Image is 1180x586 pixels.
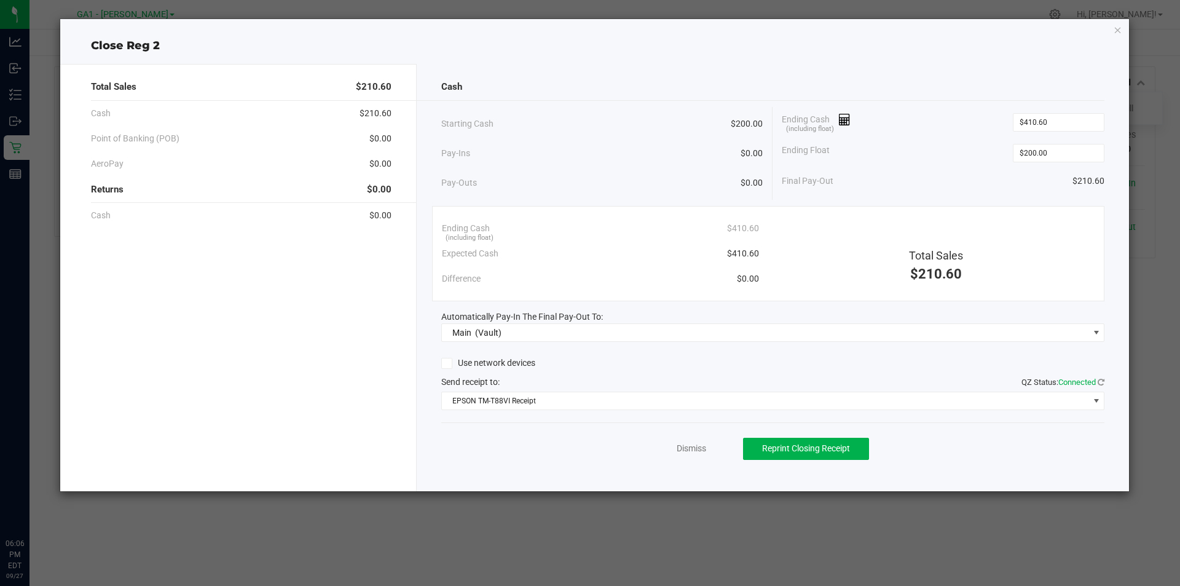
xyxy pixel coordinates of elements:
[446,233,494,244] span: (including float)
[741,147,763,160] span: $0.00
[91,107,111,120] span: Cash
[677,442,706,455] a: Dismiss
[737,272,759,285] span: $0.00
[441,357,535,370] label: Use network devices
[369,209,391,222] span: $0.00
[367,183,391,197] span: $0.00
[762,443,850,453] span: Reprint Closing Receipt
[475,328,502,338] span: (Vault)
[910,266,962,282] span: $210.60
[91,209,111,222] span: Cash
[369,132,391,145] span: $0.00
[727,247,759,260] span: $410.60
[442,222,490,235] span: Ending Cash
[782,113,851,132] span: Ending Cash
[91,80,136,94] span: Total Sales
[442,272,481,285] span: Difference
[1058,378,1096,387] span: Connected
[782,175,833,188] span: Final Pay-Out
[909,249,963,262] span: Total Sales
[786,124,834,135] span: (including float)
[356,80,391,94] span: $210.60
[452,328,471,338] span: Main
[442,392,1089,410] span: EPSON TM-T88VI Receipt
[441,176,477,189] span: Pay-Outs
[360,107,391,120] span: $210.60
[441,117,494,130] span: Starting Cash
[442,247,498,260] span: Expected Cash
[12,488,49,525] iframe: Resource center
[1021,378,1104,387] span: QZ Status:
[743,438,869,460] button: Reprint Closing Receipt
[441,312,603,322] span: Automatically Pay-In The Final Pay-Out To:
[91,157,124,170] span: AeroPay
[782,144,830,162] span: Ending Float
[727,222,759,235] span: $410.60
[441,377,500,387] span: Send receipt to:
[441,147,470,160] span: Pay-Ins
[369,157,391,170] span: $0.00
[731,117,763,130] span: $200.00
[441,80,462,94] span: Cash
[1072,175,1104,188] span: $210.60
[91,176,391,203] div: Returns
[36,486,51,501] iframe: Resource center unread badge
[91,132,179,145] span: Point of Banking (POB)
[741,176,763,189] span: $0.00
[60,38,1130,54] div: Close Reg 2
